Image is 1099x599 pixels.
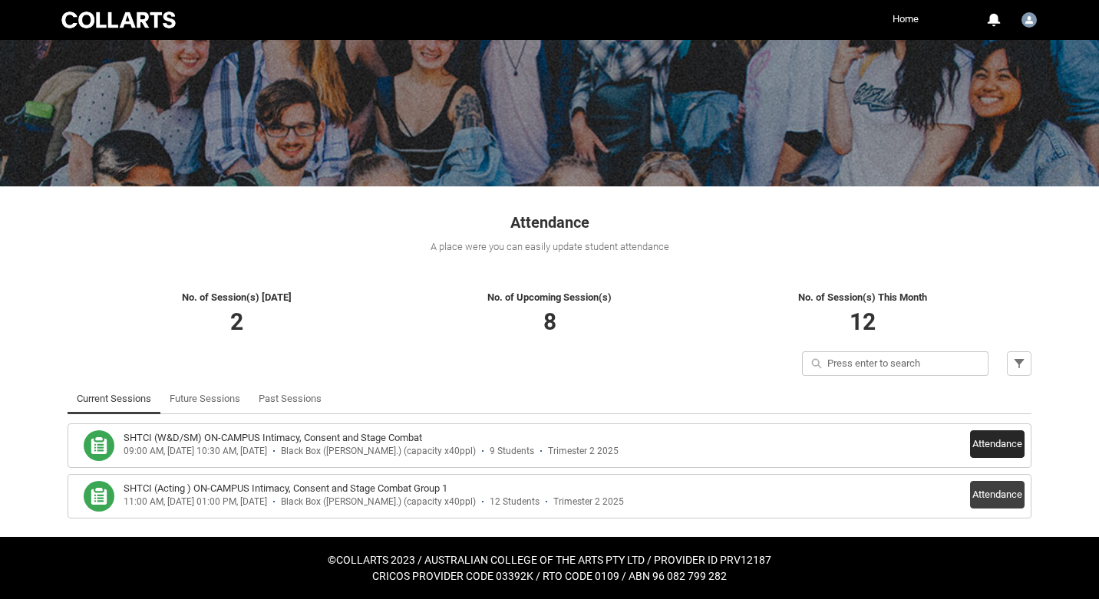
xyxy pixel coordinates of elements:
[970,481,1025,508] button: Attendance
[850,308,876,335] span: 12
[124,481,447,496] h3: SHTCI (Acting ) ON-CAMPUS Intimacy, Consent and Stage Combat Group 1
[798,291,927,303] span: No. of Session(s) This Month
[259,383,322,414] a: Past Sessions
[124,496,267,508] div: 11:00 AM, [DATE] 01:00 PM, [DATE]
[510,213,589,232] span: Attendance
[281,446,476,457] div: Black Box ([PERSON_NAME].) (capacity x40ppl)
[889,8,922,31] a: Home
[281,496,476,508] div: Black Box ([PERSON_NAME].) (capacity x40ppl)
[487,291,612,303] span: No. of Upcoming Session(s)
[802,351,988,376] input: Press enter to search
[1021,12,1037,28] img: Adrienne.Couper-Smith
[1018,6,1041,31] button: User Profile Adrienne.Couper-Smith
[970,430,1025,458] button: Attendance
[68,383,160,414] li: Current Sessions
[230,308,243,335] span: 2
[160,383,249,414] li: Future Sessions
[553,496,624,508] div: Trimester 2 2025
[170,383,240,414] a: Future Sessions
[490,496,540,508] div: 12 Students
[124,430,422,446] h3: SHTCI (W&D/SM) ON-CAMPUS Intimacy, Consent and Stage Combat
[543,308,556,335] span: 8
[68,239,1031,255] div: A place were you can easily update student attendance
[77,383,151,414] a: Current Sessions
[548,446,619,457] div: Trimester 2 2025
[124,446,267,457] div: 09:00 AM, [DATE] 10:30 AM, [DATE]
[249,383,331,414] li: Past Sessions
[490,446,534,457] div: 9 Students
[182,291,292,303] span: No. of Session(s) [DATE]
[1007,351,1031,376] button: Filter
